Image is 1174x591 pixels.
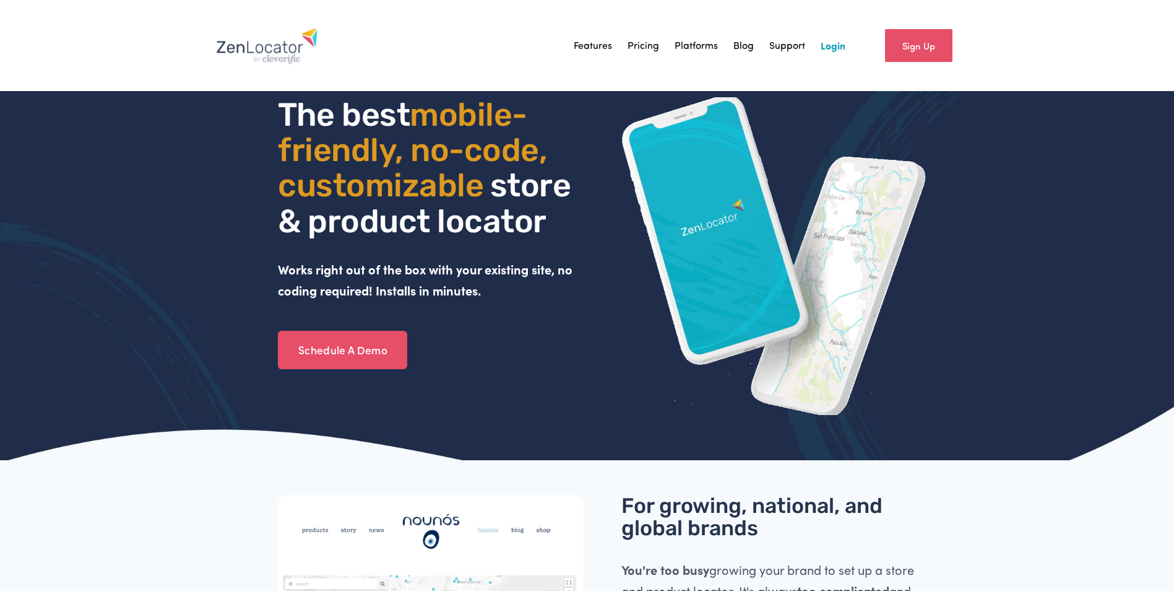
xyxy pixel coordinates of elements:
[733,37,754,55] a: Blog
[621,97,927,415] img: ZenLocator phone mockup gif
[885,29,952,62] a: Sign Up
[621,493,887,541] span: For growing, national, and global brands
[574,37,612,55] a: Features
[769,37,805,55] a: Support
[278,166,577,240] span: store & product locator
[278,95,410,134] span: The best
[278,95,554,204] span: mobile- friendly, no-code, customizable
[628,37,659,55] a: Pricing
[278,261,576,299] strong: Works right out of the box with your existing site, no coding required! Installs in minutes.
[278,331,407,369] a: Schedule A Demo
[621,561,709,578] strong: You're too busy
[675,37,718,55] a: Platforms
[821,37,845,55] a: Login
[216,27,318,64] img: Zenlocator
